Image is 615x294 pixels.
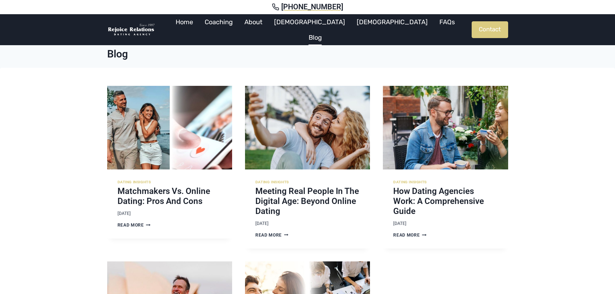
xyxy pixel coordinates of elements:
a: Read More [255,232,289,238]
a: Dating Insights [393,180,427,184]
a: How Dating Agencies Work: A Comprehensive Guide [393,186,484,216]
a: About [239,14,268,30]
img: Matchmakers vs. Online Dating: Pros and Cons [107,86,232,169]
a: [DEMOGRAPHIC_DATA] [268,14,351,30]
a: Matchmakers vs. Online Dating: Pros and Cons [118,186,210,206]
time: [DATE] [255,221,269,226]
nav: Primary [159,14,472,45]
h1: Blog [107,48,508,60]
a: Dating Insights [255,180,289,184]
a: Meeting Real People in the Digital Age: Beyond Online Dating [255,186,359,216]
a: Contact [472,21,508,38]
img: Rejoice Relations [107,23,156,36]
img: How Dating Agencies Work: A Comprehensive Guide [383,86,508,169]
img: selfie [245,86,370,169]
time: [DATE] [393,221,406,226]
time: [DATE] [118,211,131,216]
a: Blog [303,30,328,45]
span: [PHONE_NUMBER] [281,3,343,12]
a: Meeting Real People in the Digital Age: Beyond Online Dating [245,86,370,169]
a: FAQs [434,14,461,30]
a: Dating Insights [118,180,151,184]
a: [DEMOGRAPHIC_DATA] [351,14,434,30]
a: [PHONE_NUMBER] [8,3,607,12]
a: Coaching [199,14,239,30]
a: Read More [393,232,426,238]
a: Read More [118,222,151,228]
a: Home [170,14,199,30]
